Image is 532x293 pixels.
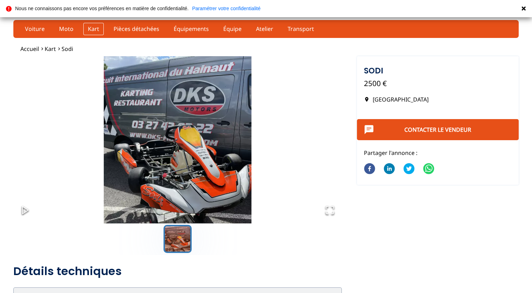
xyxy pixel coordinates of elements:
[384,158,395,180] button: linkedin
[364,149,512,157] p: Partager l'annonce :
[62,45,73,53] a: Sodi
[20,23,49,35] a: Voiture
[55,23,78,35] a: Moto
[192,6,261,11] a: Paramétrer votre confidentialité
[364,67,512,74] h1: Sodi
[164,225,192,253] button: Go to Slide 1
[13,198,37,223] button: Play or Pause Slideshow
[15,6,188,11] p: Nous ne connaissons pas encore vos préférences en matière de confidentialité.
[364,158,375,180] button: facebook
[364,96,512,103] p: [GEOGRAPHIC_DATA]
[83,23,104,35] a: Kart
[13,56,342,223] div: Go to Slide 1
[20,45,39,53] a: Accueil
[364,78,512,89] p: 2500 €
[318,198,342,223] button: Open Fullscreen
[283,23,319,35] a: Transport
[357,119,519,140] button: Contacter le vendeur
[13,56,342,239] img: image
[423,158,434,180] button: whatsapp
[13,264,342,278] h2: Détails techniques
[109,23,164,35] a: Pièces détachées
[169,23,213,35] a: Équipements
[13,225,342,253] div: Thumbnail Navigation
[403,158,415,180] button: twitter
[219,23,246,35] a: Équipe
[251,23,278,35] a: Atelier
[404,126,471,134] a: Contacter le vendeur
[45,45,56,53] a: Kart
